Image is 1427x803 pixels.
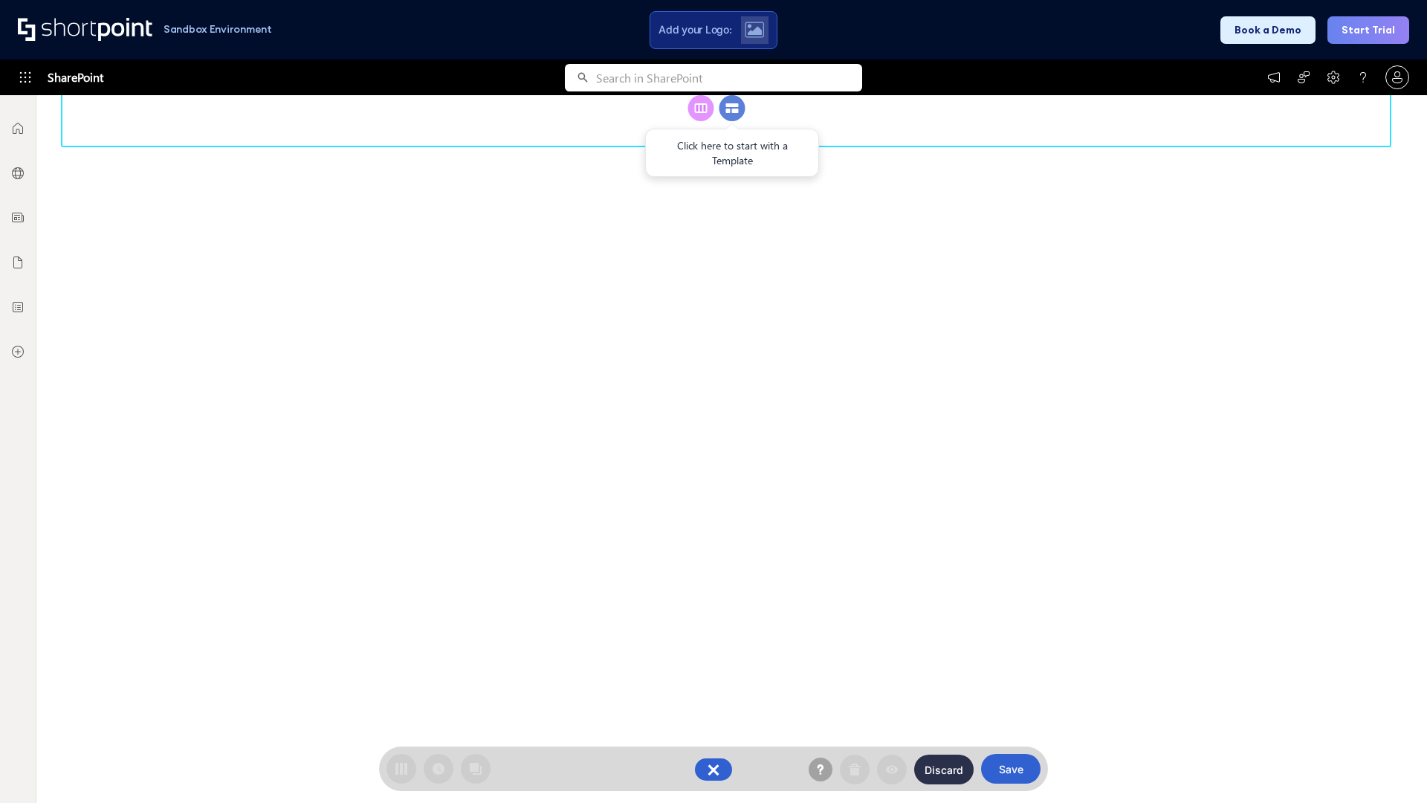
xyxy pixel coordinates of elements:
span: Add your Logo: [659,23,731,36]
button: Save [981,754,1041,784]
span: SharePoint [48,59,103,95]
input: Search in SharePoint [596,64,862,91]
img: Upload logo [745,22,764,38]
iframe: Chat Widget [1353,732,1427,803]
h1: Sandbox Environment [164,25,272,33]
button: Start Trial [1327,16,1409,44]
button: Book a Demo [1220,16,1316,44]
button: Discard [914,755,974,784]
